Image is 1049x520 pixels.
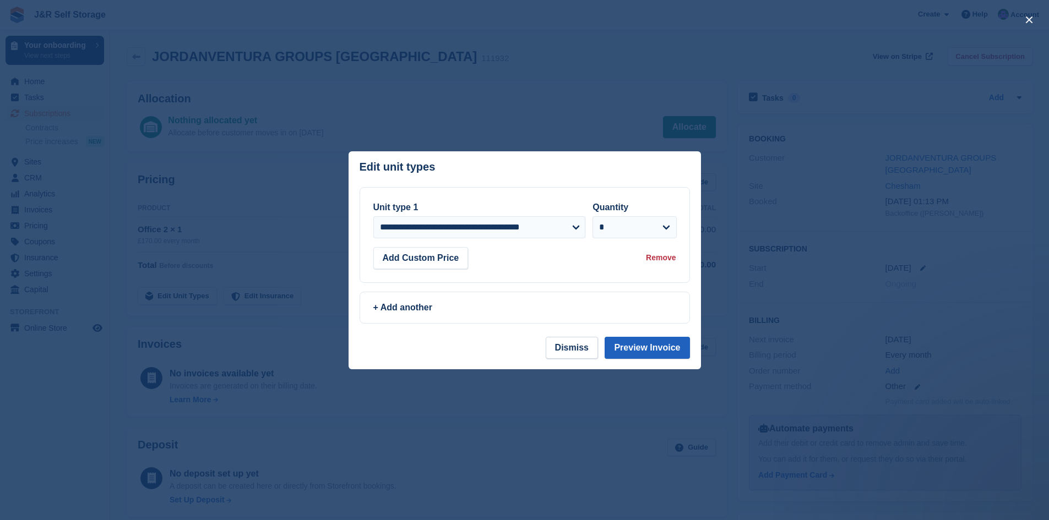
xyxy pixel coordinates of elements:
a: + Add another [360,292,690,324]
button: close [1020,11,1038,29]
label: Quantity [593,202,628,212]
button: Preview Invoice [605,337,689,359]
p: Edit unit types [360,161,436,173]
label: Unit type 1 [373,202,418,212]
button: Add Custom Price [373,247,469,269]
div: Remove [646,252,676,264]
button: Dismiss [546,337,598,359]
div: + Add another [373,301,676,314]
